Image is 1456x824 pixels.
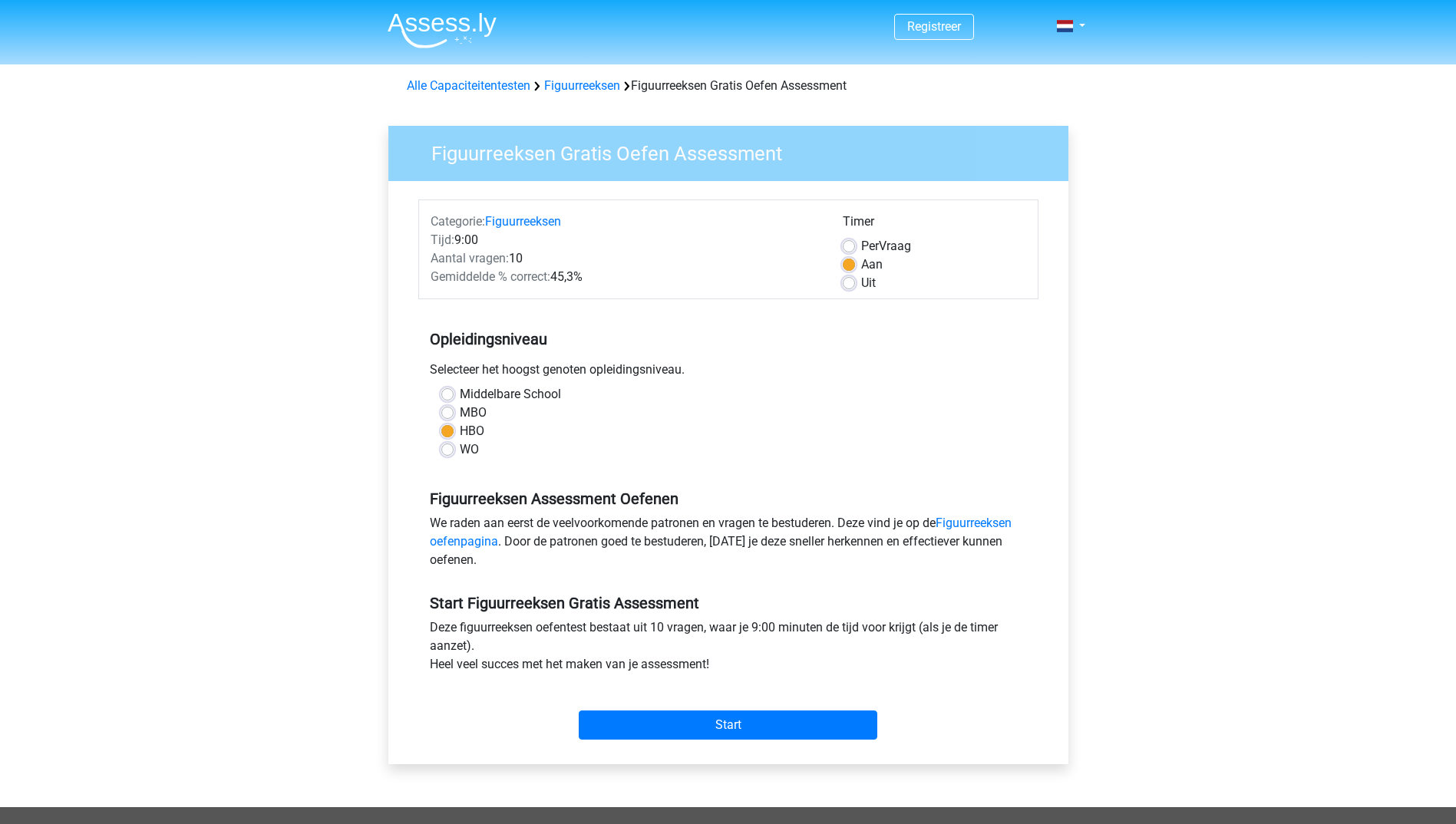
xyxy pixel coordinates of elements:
[431,251,509,265] span: Aantal vragen:
[861,255,883,274] label: Aan
[401,77,1056,95] div: Figuurreeksen Gratis Oefen Assessment
[861,237,911,255] label: Vraag
[460,422,484,440] label: HBO
[388,12,497,48] img: Assessly
[460,385,561,404] label: Middelbare School
[418,514,1038,575] div: We raden aan eerst de veelvoorkomende patronen en vragen te bestuderen. Deze vind je op de . Door...
[907,19,961,34] a: Registreer
[419,231,831,249] div: 9:00
[419,268,831,286] div: 45,3%
[418,361,1038,385] div: Selecteer het hoogst genoten opleidingsniveau.
[407,78,530,93] a: Alle Capaciteitentesten
[431,214,485,229] span: Categorie:
[413,136,1057,166] h3: Figuurreeksen Gratis Oefen Assessment
[843,213,1026,237] div: Timer
[431,269,550,284] span: Gemiddelde % correct:
[460,440,479,459] label: WO
[544,78,620,93] a: Figuurreeksen
[418,618,1038,680] div: Deze figuurreeksen oefentest bestaat uit 10 vragen, waar je 9:00 minuten de tijd voor krijgt (als...
[861,239,879,253] span: Per
[430,489,1027,508] h5: Figuurreeksen Assessment Oefenen
[861,274,876,292] label: Uit
[431,232,454,247] span: Tijd:
[579,710,877,740] input: Start
[419,249,831,268] div: 10
[460,404,487,422] label: MBO
[430,324,1027,354] h5: Opleidingsniveau
[430,594,1027,612] h5: Start Figuurreeksen Gratis Assessment
[485,214,561,229] a: Figuurreeksen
